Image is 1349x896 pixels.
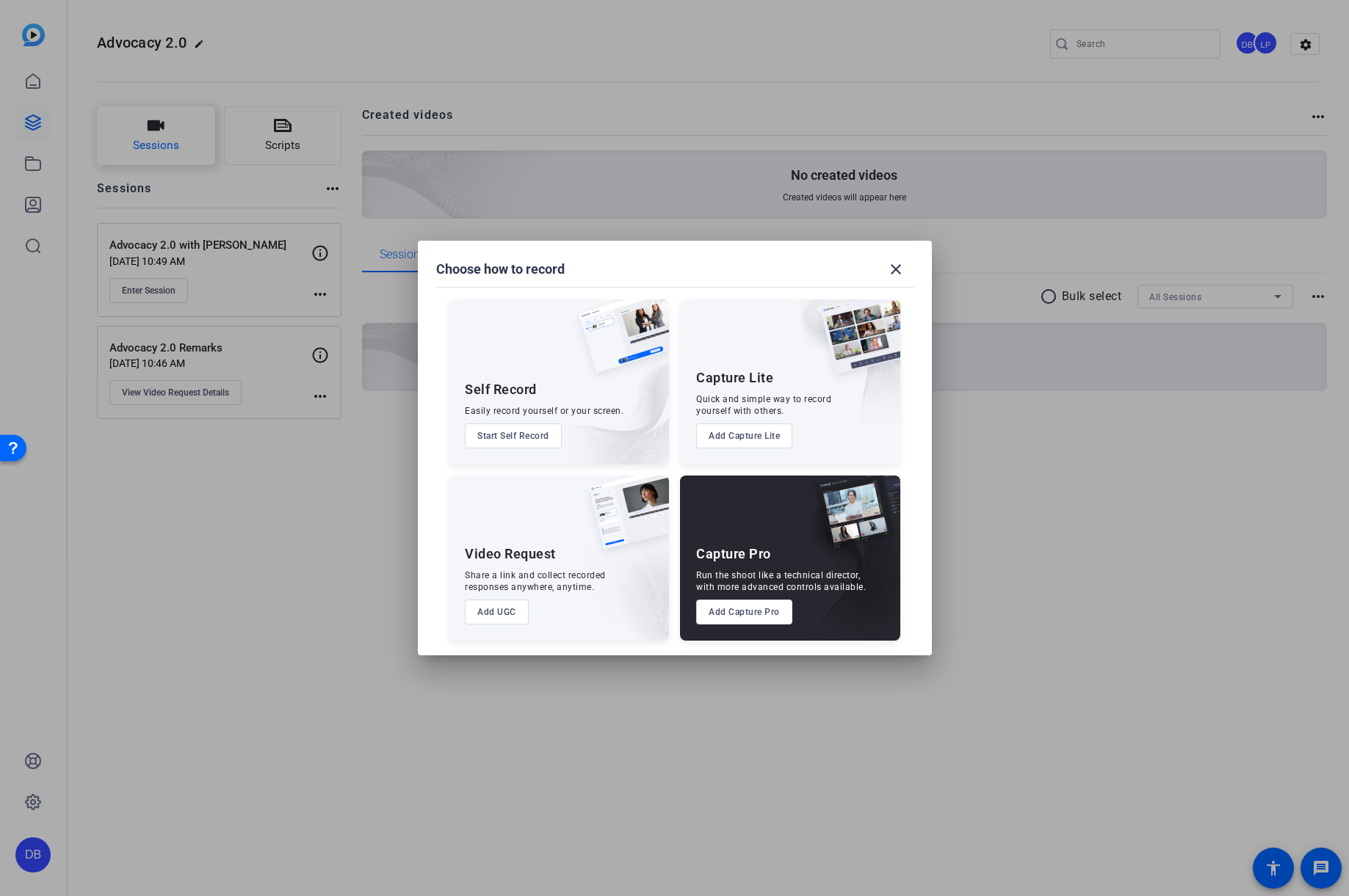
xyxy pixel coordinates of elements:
[541,331,669,465] img: embarkstudio-self-record.png
[696,600,792,624] button: Add Capture Pro
[696,545,771,563] div: Capture Pro
[696,423,792,448] button: Add Capture Lite
[578,476,669,564] img: ugc-content.png
[887,261,905,278] mat-icon: close
[436,261,565,278] h1: Choose how to record
[465,569,606,593] div: Share a link and collect recorded responses anywhere, anytime.
[696,369,773,387] div: Capture Lite
[696,569,866,593] div: Run the shoot like a technical director, with more advanced controls available.
[465,600,529,624] button: Add UGC
[465,545,556,563] div: Video Request
[803,476,900,565] img: capture-pro.png
[792,494,900,641] img: embarkstudio-capture-pro.png
[769,299,900,446] img: embarkstudio-capture-lite.png
[465,405,623,417] div: Easily record yourself or your screen.
[465,423,562,448] button: Start Self Record
[696,393,831,417] div: Quick and simple way to record yourself with others.
[568,299,669,387] img: self-record.png
[809,299,900,389] img: capture-lite.png
[584,521,669,641] img: embarkstudio-ugc-content.png
[465,381,537,398] div: Self Record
